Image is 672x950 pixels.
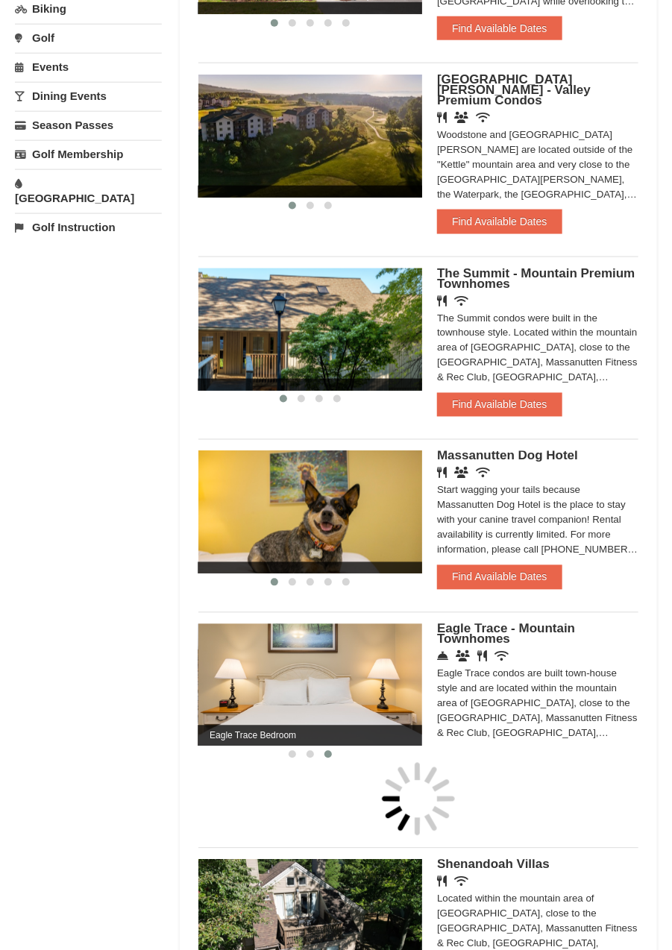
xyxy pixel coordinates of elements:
[437,72,591,107] span: [GEOGRAPHIC_DATA][PERSON_NAME] - Valley Premium Condos
[15,111,162,139] a: Season Passes
[454,112,468,123] i: Banquet Facilities
[437,311,638,386] div: The Summit condos were built in the townhouse style. Located within the mountain area of [GEOGRAP...
[15,24,162,51] a: Golf
[456,651,470,662] i: Conference Facilities
[476,468,490,479] i: Wireless Internet (free)
[437,565,562,589] button: Find Available Dates
[454,295,468,306] i: Wireless Internet (free)
[437,876,447,887] i: Restaurant
[454,468,468,479] i: Banquet Facilities
[437,468,447,479] i: Restaurant
[15,169,162,212] a: [GEOGRAPHIC_DATA]
[437,651,448,662] i: Concierge Desk
[437,622,575,647] span: Eagle Trace - Mountain Townhomes
[476,112,490,123] i: Wireless Internet (free)
[15,140,162,168] a: Golf Membership
[437,210,562,233] button: Find Available Dates
[437,449,578,463] span: Massanutten Dog Hotel
[437,266,635,291] span: The Summit - Mountain Premium Townhomes
[437,393,562,417] button: Find Available Dates
[381,762,456,837] img: spinner.gif
[494,651,509,662] i: Wireless Internet (free)
[15,53,162,81] a: Events
[437,16,562,40] button: Find Available Dates
[15,82,162,110] a: Dining Events
[437,858,550,872] span: Shenandoah Villas
[15,213,162,241] a: Golf Instruction
[437,667,638,741] div: Eagle Trace condos are built town-house style and are located within the mountain area of [GEOGRA...
[198,624,422,746] img: Eagle Trace Bedroom
[437,128,638,202] div: Woodstone and [GEOGRAPHIC_DATA][PERSON_NAME] are located outside of the "Kettle" mountain area an...
[454,876,468,887] i: Wireless Internet (free)
[437,483,638,558] div: Start wagging your tails because Massanutten Dog Hotel is the place to stay with your canine trav...
[477,651,487,662] i: Restaurant
[437,112,447,123] i: Restaurant
[198,726,422,746] span: Eagle Trace Bedroom
[437,295,447,306] i: Restaurant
